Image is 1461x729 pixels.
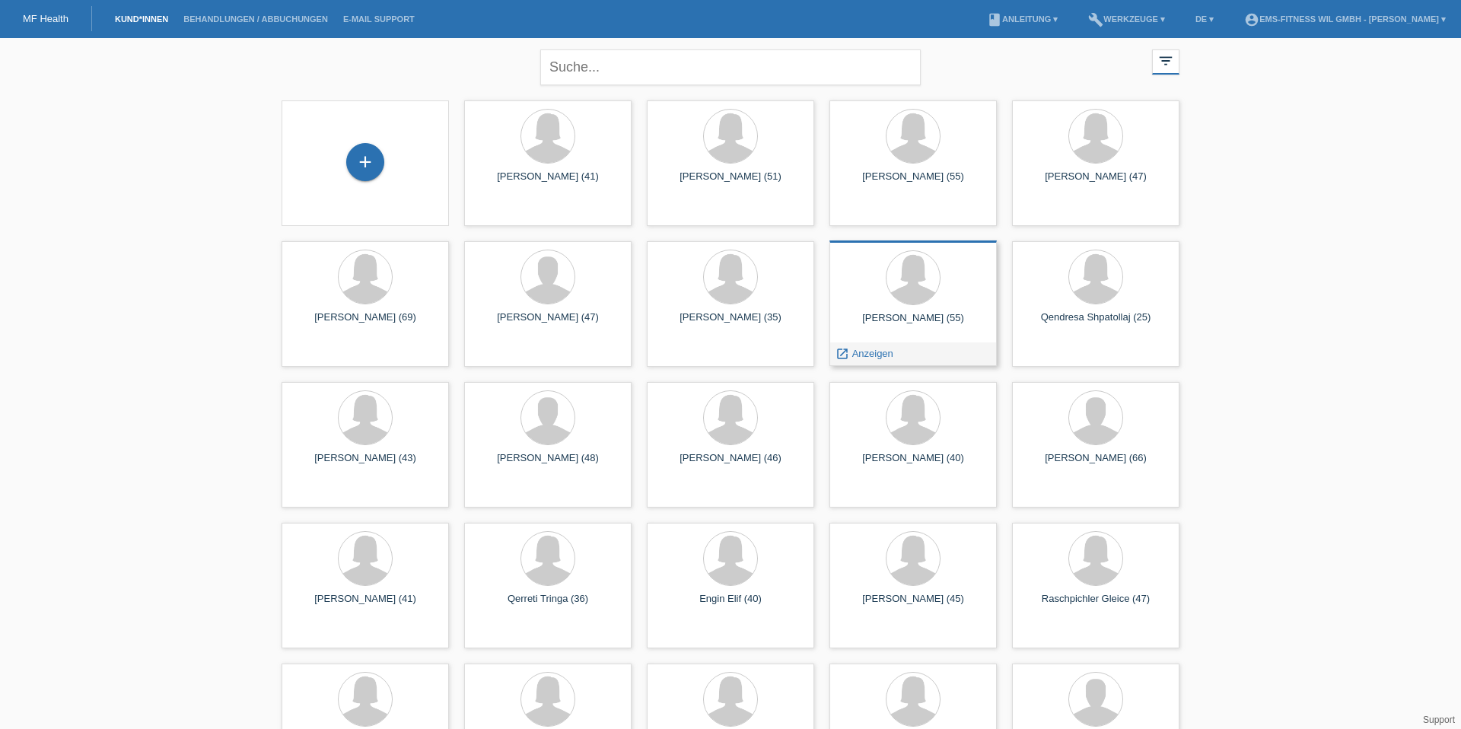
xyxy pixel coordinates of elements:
div: Qendresa Shpatollaj (25) [1024,311,1167,336]
div: [PERSON_NAME] (51) [659,170,802,195]
div: [PERSON_NAME] (46) [659,452,802,476]
a: MF Health [23,13,68,24]
div: [PERSON_NAME] (66) [1024,452,1167,476]
div: Kund*in hinzufügen [347,149,384,175]
div: [PERSON_NAME] (41) [294,593,437,617]
div: Engin Elif (40) [659,593,802,617]
input: Suche... [540,49,921,85]
div: [PERSON_NAME] (47) [476,311,619,336]
a: buildWerkzeuge ▾ [1081,14,1173,24]
i: launch [836,347,849,361]
div: [PERSON_NAME] (69) [294,311,437,336]
a: DE ▾ [1188,14,1221,24]
i: book [987,12,1002,27]
a: Kund*innen [107,14,176,24]
a: Support [1423,715,1455,725]
i: build [1088,12,1103,27]
a: account_circleEMS-Fitness Wil GmbH - [PERSON_NAME] ▾ [1237,14,1453,24]
span: Anzeigen [852,348,893,359]
a: E-Mail Support [336,14,422,24]
i: account_circle [1244,12,1259,27]
div: [PERSON_NAME] (41) [476,170,619,195]
a: launch Anzeigen [836,348,893,359]
div: [PERSON_NAME] (40) [842,452,985,476]
div: [PERSON_NAME] (35) [659,311,802,336]
div: [PERSON_NAME] (45) [842,593,985,617]
div: [PERSON_NAME] (55) [842,312,985,336]
div: [PERSON_NAME] (48) [476,452,619,476]
a: Behandlungen / Abbuchungen [176,14,336,24]
a: bookAnleitung ▾ [979,14,1065,24]
i: filter_list [1157,53,1174,69]
div: [PERSON_NAME] (47) [1024,170,1167,195]
div: Qerreti Tringa (36) [476,593,619,617]
div: [PERSON_NAME] (43) [294,452,437,476]
div: [PERSON_NAME] (55) [842,170,985,195]
div: Raschpichler Gleice (47) [1024,593,1167,617]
